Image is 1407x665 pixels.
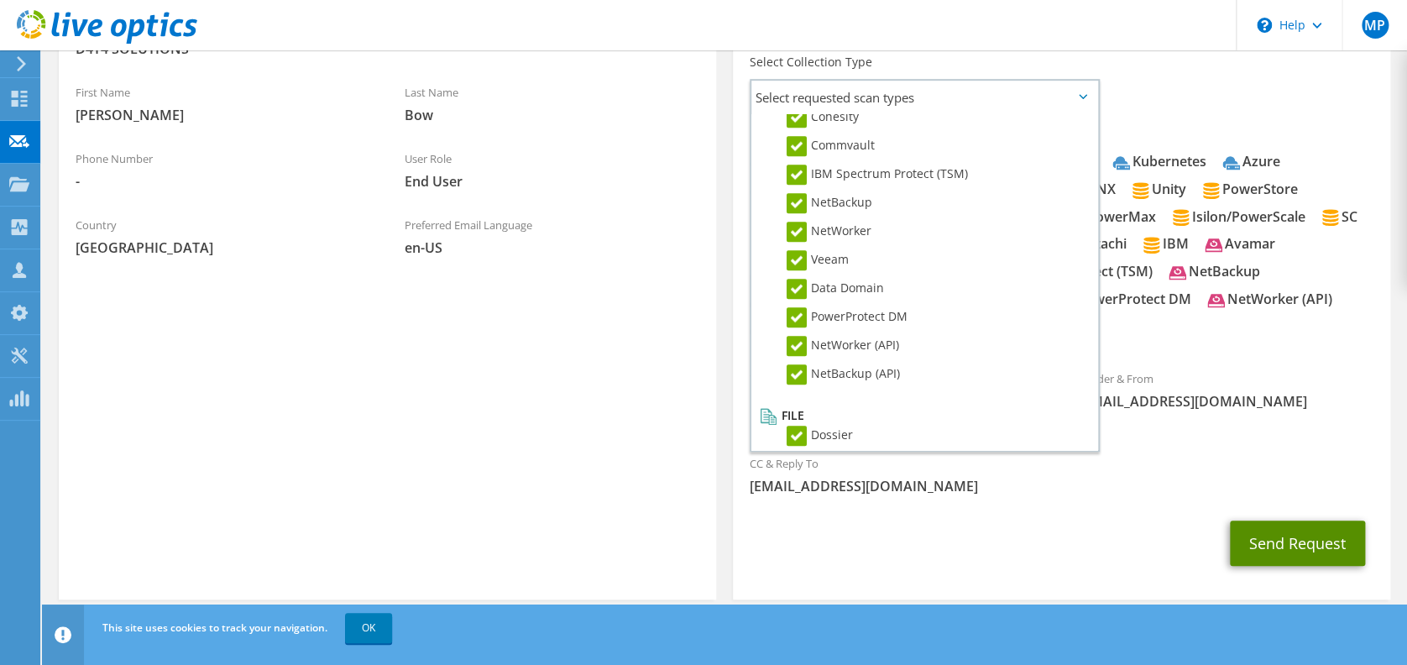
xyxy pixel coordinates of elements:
[787,364,900,385] label: NetBackup (API)
[1205,234,1275,254] div: Avamar
[787,307,907,327] label: PowerProtect DM
[750,477,1373,495] span: [EMAIL_ADDRESS][DOMAIN_NAME]
[787,107,859,128] label: Cohesity
[1061,361,1389,419] div: Sender & From
[59,141,387,199] div: Phone Number
[787,136,875,156] label: Commvault
[787,336,899,356] label: NetWorker (API)
[1207,290,1332,309] div: NetWorker (API)
[404,238,698,257] span: en-US
[59,75,387,133] div: First Name
[1112,152,1206,171] div: Kubernetes
[1132,180,1186,199] div: Unity
[751,81,1098,114] span: Select requested scan types
[1169,262,1260,281] div: NetBackup
[1057,290,1191,309] div: PowerProtect DM
[787,250,849,270] label: Veeam
[404,172,698,191] span: End User
[1202,180,1298,199] div: PowerStore
[1222,152,1280,171] div: Azure
[76,238,370,257] span: [GEOGRAPHIC_DATA]
[345,613,392,643] a: OK
[750,54,872,71] label: Select Collection Type
[404,106,698,124] span: Bow
[787,426,853,446] label: Dossier
[387,141,715,199] div: User Role
[1257,18,1272,33] svg: \n
[76,106,370,124] span: [PERSON_NAME]
[1143,234,1189,254] div: IBM
[1230,521,1365,566] button: Send Request
[59,207,387,265] div: Country
[787,279,884,299] label: Data Domain
[733,361,1061,437] div: To
[733,121,1390,353] div: Requested Collections
[1321,207,1357,227] div: SC
[76,172,370,191] span: -
[756,406,1090,426] li: File
[1172,207,1305,227] div: Isilon/PowerScale
[787,222,871,242] label: NetWorker
[733,446,1390,504] div: CC & Reply To
[102,620,327,635] span: This site uses cookies to track your navigation.
[787,193,872,213] label: NetBackup
[787,165,968,185] label: IBM Spectrum Protect (TSM)
[1362,12,1389,39] span: MP
[387,207,715,265] div: Preferred Email Language
[387,75,715,133] div: Last Name
[1078,392,1373,411] span: [EMAIL_ADDRESS][DOMAIN_NAME]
